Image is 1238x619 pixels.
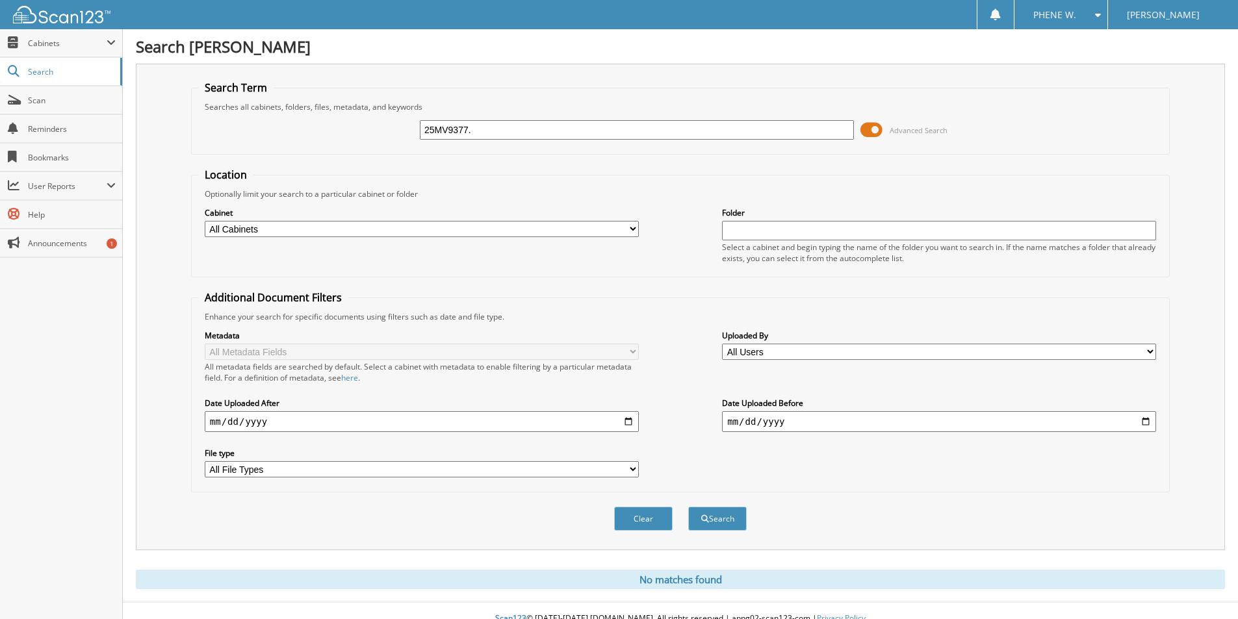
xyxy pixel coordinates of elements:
[28,209,116,220] span: Help
[28,238,116,249] span: Announcements
[341,372,358,383] a: here
[688,507,747,531] button: Search
[13,6,110,23] img: scan123-logo-white.svg
[205,207,639,218] label: Cabinet
[198,81,274,95] legend: Search Term
[205,448,639,459] label: File type
[722,398,1156,409] label: Date Uploaded Before
[198,188,1163,199] div: Optionally limit your search to a particular cabinet or folder
[205,411,639,432] input: start
[28,123,116,134] span: Reminders
[1033,11,1076,19] span: PHENE W.
[136,36,1225,57] h1: Search [PERSON_NAME]
[890,125,948,135] span: Advanced Search
[205,398,639,409] label: Date Uploaded After
[722,411,1156,432] input: end
[722,330,1156,341] label: Uploaded By
[28,152,116,163] span: Bookmarks
[614,507,673,531] button: Clear
[722,242,1156,264] div: Select a cabinet and begin typing the name of the folder you want to search in. If the name match...
[198,290,348,305] legend: Additional Document Filters
[28,95,116,106] span: Scan
[107,238,117,249] div: 1
[198,311,1163,322] div: Enhance your search for specific documents using filters such as date and file type.
[722,207,1156,218] label: Folder
[1127,11,1200,19] span: [PERSON_NAME]
[205,330,639,341] label: Metadata
[28,38,107,49] span: Cabinets
[28,66,114,77] span: Search
[205,361,639,383] div: All metadata fields are searched by default. Select a cabinet with metadata to enable filtering b...
[198,168,253,182] legend: Location
[136,570,1225,589] div: No matches found
[28,181,107,192] span: User Reports
[198,101,1163,112] div: Searches all cabinets, folders, files, metadata, and keywords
